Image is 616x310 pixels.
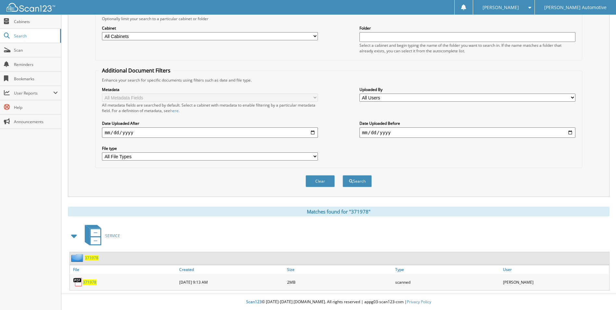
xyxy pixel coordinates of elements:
span: Search [14,33,57,39]
img: PDF.png [73,277,83,287]
span: User Reports [14,90,53,96]
a: User [501,265,609,274]
label: Date Uploaded After [102,121,318,126]
button: Search [343,175,372,187]
a: here [170,108,179,113]
span: SERVICE [105,233,120,239]
div: © [DATE]-[DATE] [DOMAIN_NAME]. All rights reserved | appg03-scan123-com | [61,294,616,310]
div: scanned [394,276,501,289]
a: 371978 [85,255,98,261]
span: Help [14,105,58,110]
div: Enhance your search for specific documents using filters such as date and file type. [99,77,578,83]
img: folder2.png [71,254,85,262]
iframe: Chat Widget [584,279,616,310]
div: [DATE] 9:13 AM [178,276,285,289]
div: Optionally limit your search to a particular cabinet or folder [99,16,578,21]
a: Created [178,265,285,274]
a: 371978 [83,279,96,285]
label: Cabinet [102,25,318,31]
a: Privacy Policy [407,299,431,304]
img: scan123-logo-white.svg [6,3,55,12]
span: [PERSON_NAME] [483,6,519,9]
label: Folder [359,25,575,31]
div: Matches found for "371978" [68,207,610,216]
label: Metadata [102,87,318,92]
div: [PERSON_NAME] [501,276,609,289]
span: Announcements [14,119,58,124]
div: 2MB [285,276,393,289]
a: SERVICE [81,223,120,249]
span: [PERSON_NAME] Automotive [544,6,607,9]
legend: Additional Document Filters [99,67,174,74]
label: File type [102,146,318,151]
span: Scan [14,47,58,53]
div: Select a cabinet and begin typing the name of the folder you want to search in. If the name match... [359,43,575,54]
a: Type [394,265,501,274]
span: Cabinets [14,19,58,24]
a: Size [285,265,393,274]
label: Date Uploaded Before [359,121,575,126]
input: start [102,127,318,138]
label: Uploaded By [359,87,575,92]
span: Bookmarks [14,76,58,82]
span: Scan123 [246,299,262,304]
div: All metadata fields are searched by default. Select a cabinet with metadata to enable filtering b... [102,102,318,113]
span: Reminders [14,62,58,67]
input: end [359,127,575,138]
button: Clear [306,175,335,187]
a: File [70,265,178,274]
